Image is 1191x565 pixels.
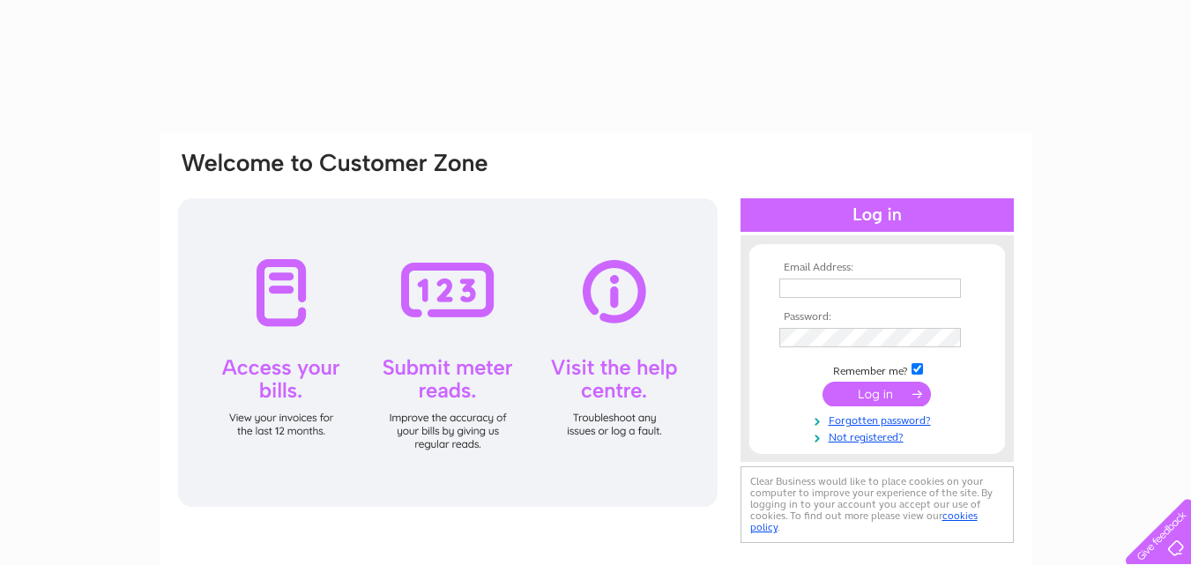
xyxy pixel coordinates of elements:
[775,262,979,274] th: Email Address:
[823,382,931,406] input: Submit
[750,509,978,533] a: cookies policy
[779,427,979,444] a: Not registered?
[779,411,979,427] a: Forgotten password?
[775,311,979,323] th: Password:
[741,466,1014,543] div: Clear Business would like to place cookies on your computer to improve your experience of the sit...
[775,361,979,378] td: Remember me?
